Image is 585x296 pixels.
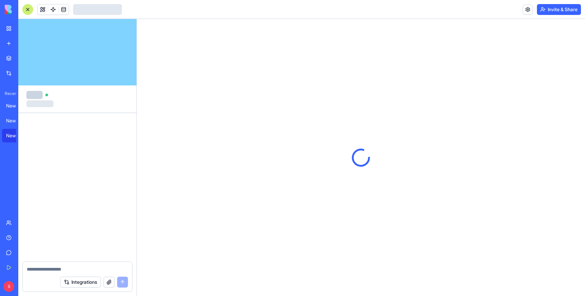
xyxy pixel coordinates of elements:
[2,114,29,127] a: New App
[6,132,25,139] div: New App
[537,4,581,15] button: Invite & Share
[6,102,25,109] div: New App
[2,99,29,113] a: New App
[5,5,47,14] img: logo
[60,277,101,288] button: Integrations
[3,281,14,292] span: S
[2,129,29,142] a: New App
[2,91,16,96] span: Recent
[6,117,25,124] div: New App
